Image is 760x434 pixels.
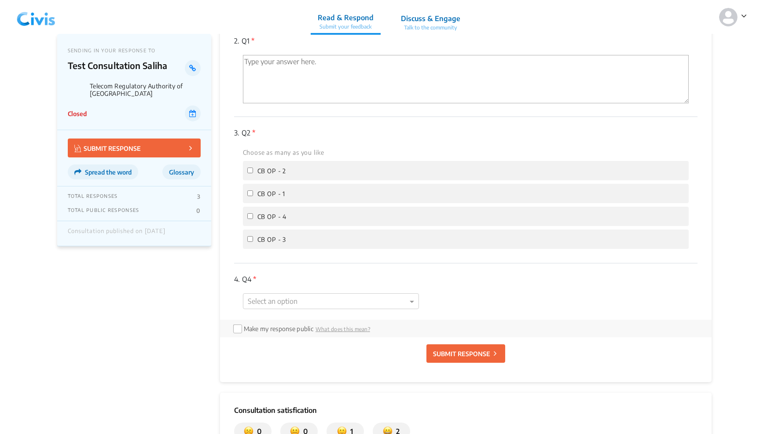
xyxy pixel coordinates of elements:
[68,228,165,239] div: Consultation published on [DATE]
[68,193,118,200] p: TOTAL RESPONSES
[318,12,374,23] p: Read & Respond
[68,164,138,179] button: Spread the word
[719,8,738,26] img: person-default.svg
[257,167,286,175] span: CB OP - 2
[68,207,140,214] p: TOTAL PUBLIC RESPONSES
[243,55,689,103] textarea: 'Type your answer here.' | translate
[234,36,698,46] p: Q1
[68,60,185,76] p: Test Consultation Saliha
[85,168,132,176] span: Spread the word
[234,405,698,416] p: Consultation satisfication
[74,143,141,153] p: SUBMIT RESPONSE
[247,213,253,219] input: CB OP - 4
[196,207,200,214] p: 0
[90,82,201,97] p: Telecom Regulatory Authority of [GEOGRAPHIC_DATA]
[243,148,324,157] label: Choose as many as you like
[247,190,253,196] input: CB OP - 1
[169,168,194,176] span: Glossary
[401,13,460,24] p: Discuss & Engage
[244,325,313,332] label: Make my response public
[68,109,87,118] p: Closed
[13,4,59,30] img: navlogo.png
[247,236,253,242] input: CB OP - 3
[234,128,698,138] p: Q2
[68,139,201,157] button: SUBMIT RESPONSE
[234,128,239,137] span: 3.
[401,24,460,32] p: Talk to the community
[247,168,253,173] input: CB OP - 2
[433,349,490,358] p: SUBMIT RESPONSE
[257,190,286,197] span: CB OP - 1
[234,36,239,45] span: 2.
[234,274,698,284] p: Q4
[197,193,200,200] p: 3
[234,275,240,284] span: 4.
[426,344,505,363] button: SUBMIT RESPONSE
[257,213,287,220] span: CB OP - 4
[68,47,201,53] p: SENDING IN YOUR RESPONSE TO
[74,145,81,152] img: Vector.jpg
[162,164,201,179] button: Glossary
[318,23,374,31] p: Submit your feedback
[68,80,86,99] img: Telecom Regulatory Authority of India logo
[316,326,370,332] span: What does this mean?
[257,236,286,243] span: CB OP - 3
